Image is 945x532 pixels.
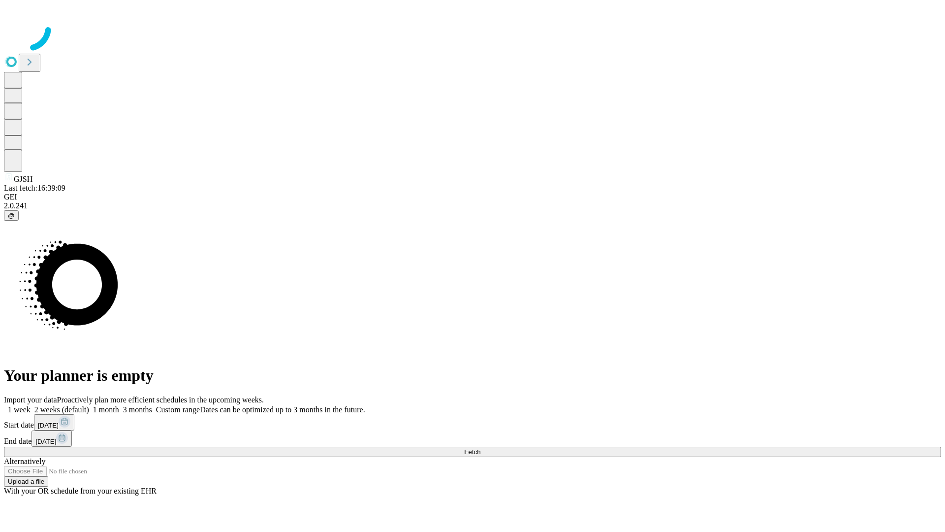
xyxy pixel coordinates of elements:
[4,447,941,457] button: Fetch
[4,457,45,465] span: Alternatively
[4,201,941,210] div: 2.0.241
[14,175,32,183] span: GJSH
[156,405,200,414] span: Custom range
[4,210,19,221] button: @
[4,396,57,404] span: Import your data
[200,405,365,414] span: Dates can be optimized up to 3 months in the future.
[4,476,48,487] button: Upload a file
[38,422,59,429] span: [DATE]
[57,396,264,404] span: Proactively plan more efficient schedules in the upcoming weeks.
[34,405,89,414] span: 2 weeks (default)
[4,487,157,495] span: With your OR schedule from your existing EHR
[34,414,74,431] button: [DATE]
[464,448,480,456] span: Fetch
[4,184,65,192] span: Last fetch: 16:39:09
[8,405,31,414] span: 1 week
[4,431,941,447] div: End date
[31,431,72,447] button: [DATE]
[123,405,152,414] span: 3 months
[4,366,941,385] h1: Your planner is empty
[35,438,56,445] span: [DATE]
[8,212,15,219] span: @
[93,405,119,414] span: 1 month
[4,193,941,201] div: GEI
[4,414,941,431] div: Start date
